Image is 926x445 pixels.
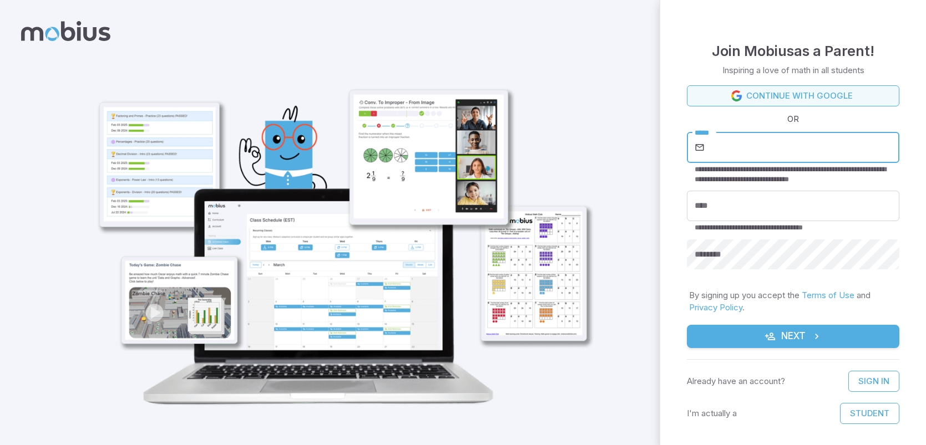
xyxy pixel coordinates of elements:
[802,290,854,300] a: Terms of Use
[689,302,742,313] a: Privacy Policy
[840,403,899,424] button: Student
[687,325,899,348] button: Next
[848,371,899,392] a: Sign In
[712,40,874,62] h4: Join Mobius as a Parent !
[73,31,605,421] img: parent_1-illustration
[687,85,899,106] a: Continue with Google
[689,289,897,314] p: By signing up you accept the and .
[722,64,864,76] p: Inspiring a love of math in all students
[687,407,737,420] p: I'm actually a
[785,113,802,125] span: OR
[687,375,785,387] p: Already have an account?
